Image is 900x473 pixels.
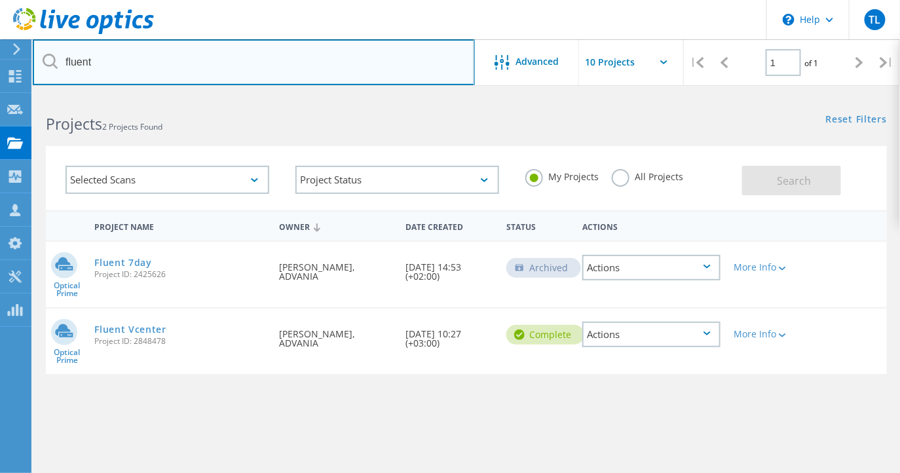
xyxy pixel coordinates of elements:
[399,214,500,238] div: Date Created
[873,39,900,86] div: |
[500,214,576,238] div: Status
[582,255,721,280] div: Actions
[742,166,841,195] button: Search
[88,214,272,238] div: Project Name
[94,337,266,345] span: Project ID: 2848478
[46,113,102,134] b: Projects
[295,166,499,194] div: Project Status
[94,325,166,334] a: Fluent Vcenter
[46,282,88,297] span: Optical Prime
[684,39,711,86] div: |
[506,258,581,278] div: Archived
[734,263,788,272] div: More Info
[399,309,500,361] div: [DATE] 10:27 (+03:00)
[826,115,887,126] a: Reset Filters
[506,325,584,345] div: Complete
[516,57,559,66] span: Advanced
[525,169,599,181] label: My Projects
[778,174,812,188] span: Search
[66,166,269,194] div: Selected Scans
[13,28,154,37] a: Live Optics Dashboard
[102,121,162,132] span: 2 Projects Found
[582,322,721,347] div: Actions
[33,39,475,85] input: Search projects by name, owner, ID, company, etc
[399,242,500,294] div: [DATE] 14:53 (+02:00)
[94,271,266,278] span: Project ID: 2425626
[273,214,400,238] div: Owner
[612,169,683,181] label: All Projects
[46,349,88,364] span: Optical Prime
[734,330,788,339] div: More Info
[94,258,152,267] a: Fluent 7day
[273,242,400,294] div: [PERSON_NAME], ADVANIA
[869,14,880,25] span: TL
[576,214,727,238] div: Actions
[804,58,818,69] span: of 1
[783,14,795,26] svg: \n
[273,309,400,361] div: [PERSON_NAME], ADVANIA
